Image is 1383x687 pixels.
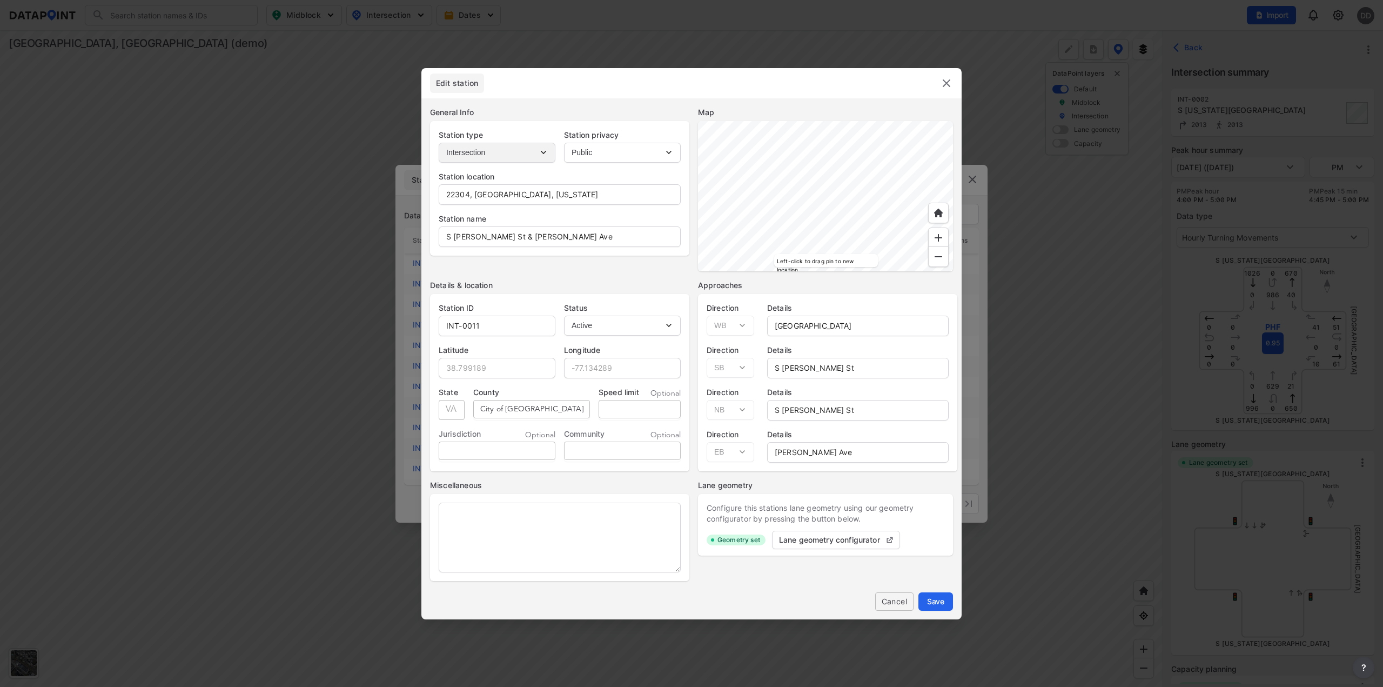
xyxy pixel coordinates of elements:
div: Map [698,107,953,118]
label: Station name [439,214,681,224]
label: Direction [707,303,754,314]
label: Geometry set [717,536,760,544]
button: Save [918,592,953,611]
label: Details [767,345,949,356]
span: Optional [525,430,555,441]
label: Direction [707,345,754,356]
img: close.efbf2170.svg [940,77,953,90]
label: Status [564,303,681,314]
div: Approaches [698,280,953,291]
label: Direction [707,387,754,398]
label: Station type [439,130,555,141]
span: ? [1359,661,1368,674]
label: State [439,387,465,398]
span: Optional [650,430,681,441]
button: more [1353,657,1374,678]
div: Details & location [430,280,689,291]
label: Lane geometry configurator [779,535,880,545]
label: Configure this stations lane geometry using our geometry configurator by pressing the button below. [707,503,944,524]
label: Details [767,303,949,314]
label: Station privacy [564,130,681,141]
span: Optional [650,388,681,399]
label: Details [767,387,949,398]
label: Speed limit [599,387,639,398]
span: Edit station [430,78,484,89]
span: Cancel [884,596,905,607]
button: Cancel [875,592,914,611]
label: Details [767,429,949,440]
div: General Info [430,107,689,118]
label: Longitude [564,345,681,356]
label: Lane geometry [698,480,953,491]
label: Latitude [439,345,555,356]
label: County [473,387,590,398]
label: Direction [707,429,754,440]
label: Miscellaneous [430,480,689,491]
label: Community [564,429,605,439]
label: Jurisdiction [439,429,481,439]
div: full width tabs example [430,74,488,93]
label: Station location [439,171,681,182]
img: external_link.11b1cd05.svg [885,536,894,544]
label: Station ID [439,303,555,314]
span: Save [927,596,944,607]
